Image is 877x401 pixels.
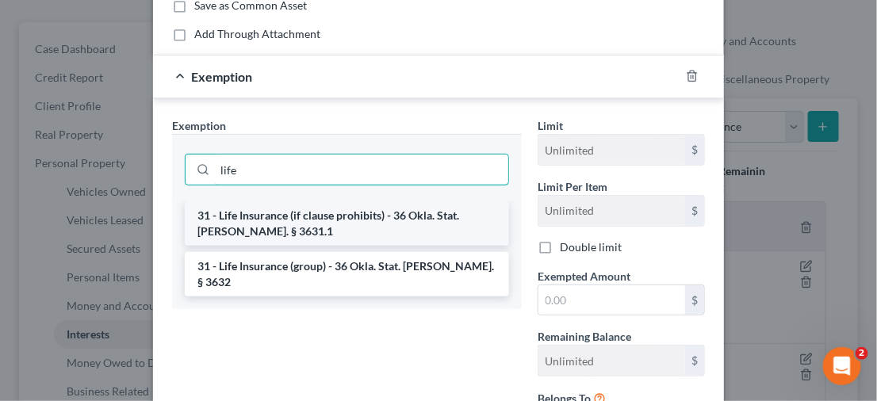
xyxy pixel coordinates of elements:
[685,346,704,376] div: $
[560,239,622,255] label: Double limit
[538,285,685,315] input: 0.00
[538,269,630,283] span: Exempted Amount
[538,119,563,132] span: Limit
[538,178,607,195] label: Limit Per Item
[538,346,685,376] input: --
[685,135,704,165] div: $
[215,155,508,185] input: Search exemption rules...
[191,69,252,84] span: Exemption
[172,119,226,132] span: Exemption
[185,201,509,246] li: 31 - Life Insurance (if clause prohibits) - 36 Okla. Stat. [PERSON_NAME]. § 3631.1
[538,135,685,165] input: --
[856,347,868,360] span: 2
[194,26,320,42] label: Add Through Attachment
[823,347,861,385] iframe: Intercom live chat
[685,285,704,315] div: $
[538,196,685,226] input: --
[685,196,704,226] div: $
[538,328,631,345] label: Remaining Balance
[185,252,509,296] li: 31 - Life Insurance (group) - 36 Okla. Stat. [PERSON_NAME]. § 3632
